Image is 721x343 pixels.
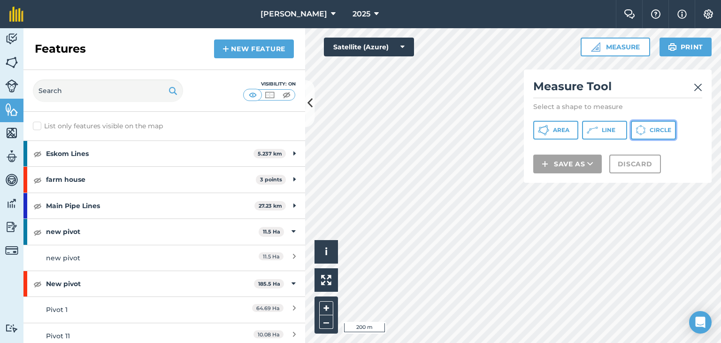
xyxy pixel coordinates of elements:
div: Pivot 1 [46,304,213,315]
span: i [325,246,328,257]
button: Measure [581,38,650,56]
strong: 11.5 Ha [263,228,280,235]
div: Pivot 11 [46,331,213,341]
img: svg+xml;base64,PD94bWwgdmVyc2lvbj0iMS4wIiBlbmNvZGluZz0idXRmLTgiPz4KPCEtLSBHZW5lcmF0b3I6IEFkb2JlIE... [5,79,18,93]
strong: 3 points [260,176,282,183]
img: svg+xml;base64,PD94bWwgdmVyc2lvbj0iMS4wIiBlbmNvZGluZz0idXRmLTgiPz4KPCEtLSBHZW5lcmF0b3I6IEFkb2JlIE... [5,173,18,187]
img: svg+xml;base64,PHN2ZyB4bWxucz0iaHR0cDovL3d3dy53My5vcmcvMjAwMC9zdmciIHdpZHRoPSIxOCIgaGVpZ2h0PSIyNC... [33,226,42,238]
button: Print [660,38,712,56]
img: svg+xml;base64,PHN2ZyB4bWxucz0iaHR0cDovL3d3dy53My5vcmcvMjAwMC9zdmciIHdpZHRoPSI1NiIgaGVpZ2h0PSI2MC... [5,55,18,70]
span: [PERSON_NAME] [261,8,327,20]
h2: Features [35,41,86,56]
img: A question mark icon [650,9,661,19]
img: fieldmargin Logo [9,7,23,22]
strong: Main Pipe Lines [46,193,254,218]
img: svg+xml;base64,PHN2ZyB4bWxucz0iaHR0cDovL3d3dy53My5vcmcvMjAwMC9zdmciIHdpZHRoPSIxOCIgaGVpZ2h0PSIyNC... [33,174,42,186]
button: Circle [631,121,676,140]
div: New pivot185.5 Ha [23,271,305,296]
div: Visibility: On [243,80,296,88]
img: Four arrows, one pointing top left, one top right, one bottom right and the last bottom left [321,275,331,285]
strong: Eskom Lines [46,141,253,166]
div: Eskom Lines5.237 km [23,141,305,166]
img: svg+xml;base64,PHN2ZyB4bWxucz0iaHR0cDovL3d3dy53My5vcmcvMjAwMC9zdmciIHdpZHRoPSIyMiIgaGVpZ2h0PSIzMC... [694,82,702,93]
div: new pivot11.5 Ha [23,219,305,244]
span: Line [602,126,615,134]
button: Area [533,121,578,140]
span: 11.5 Ha [259,252,284,260]
span: 2025 [353,8,370,20]
label: List only features visible on the map [33,121,163,131]
span: Area [553,126,569,134]
button: – [319,315,333,329]
a: New feature [214,39,294,58]
strong: 185.5 Ha [258,281,280,287]
a: new pivot11.5 Ha [23,245,305,271]
img: svg+xml;base64,PHN2ZyB4bWxucz0iaHR0cDovL3d3dy53My5vcmcvMjAwMC9zdmciIHdpZHRoPSIxNCIgaGVpZ2h0PSIyNC... [222,43,229,55]
img: svg+xml;base64,PD94bWwgdmVyc2lvbj0iMS4wIiBlbmNvZGluZz0idXRmLTgiPz4KPCEtLSBHZW5lcmF0b3I6IEFkb2JlIE... [5,196,18,210]
img: svg+xml;base64,PHN2ZyB4bWxucz0iaHR0cDovL3d3dy53My5vcmcvMjAwMC9zdmciIHdpZHRoPSIxNCIgaGVpZ2h0PSIyNC... [542,158,548,170]
img: svg+xml;base64,PHN2ZyB4bWxucz0iaHR0cDovL3d3dy53My5vcmcvMjAwMC9zdmciIHdpZHRoPSIxOSIgaGVpZ2h0PSIyNC... [668,41,677,53]
div: Main Pipe Lines27.23 km [23,193,305,218]
div: farm house3 points [23,167,305,192]
h2: Measure Tool [533,79,702,98]
img: svg+xml;base64,PHN2ZyB4bWxucz0iaHR0cDovL3d3dy53My5vcmcvMjAwMC9zdmciIHdpZHRoPSIxOCIgaGVpZ2h0PSIyNC... [33,148,42,159]
button: i [314,240,338,264]
img: A cog icon [703,9,714,19]
img: svg+xml;base64,PD94bWwgdmVyc2lvbj0iMS4wIiBlbmNvZGluZz0idXRmLTgiPz4KPCEtLSBHZW5lcmF0b3I6IEFkb2JlIE... [5,324,18,333]
img: svg+xml;base64,PHN2ZyB4bWxucz0iaHR0cDovL3d3dy53My5vcmcvMjAwMC9zdmciIHdpZHRoPSIxOCIgaGVpZ2h0PSIyNC... [33,278,42,289]
strong: farm house [46,167,256,192]
strong: 27.23 km [259,203,282,209]
span: 10.08 Ha [253,330,284,338]
img: svg+xml;base64,PD94bWwgdmVyc2lvbj0iMS4wIiBlbmNvZGluZz0idXRmLTgiPz4KPCEtLSBHZW5lcmF0b3I6IEFkb2JlIE... [5,149,18,164]
button: Line [582,121,627,140]
span: 64.69 Ha [252,304,284,312]
img: svg+xml;base64,PHN2ZyB4bWxucz0iaHR0cDovL3d3dy53My5vcmcvMjAwMC9zdmciIHdpZHRoPSIxNyIgaGVpZ2h0PSIxNy... [677,8,687,20]
img: svg+xml;base64,PHN2ZyB4bWxucz0iaHR0cDovL3d3dy53My5vcmcvMjAwMC9zdmciIHdpZHRoPSI1NiIgaGVpZ2h0PSI2MC... [5,102,18,117]
img: svg+xml;base64,PD94bWwgdmVyc2lvbj0iMS4wIiBlbmNvZGluZz0idXRmLTgiPz4KPCEtLSBHZW5lcmF0b3I6IEFkb2JlIE... [5,220,18,234]
img: svg+xml;base64,PHN2ZyB4bWxucz0iaHR0cDovL3d3dy53My5vcmcvMjAwMC9zdmciIHdpZHRoPSI1MCIgaGVpZ2h0PSI0MC... [264,90,276,100]
button: Discard [609,155,661,173]
a: Pivot 164.69 Ha [23,296,305,322]
strong: new pivot [46,219,259,244]
span: Circle [650,126,671,134]
img: svg+xml;base64,PHN2ZyB4bWxucz0iaHR0cDovL3d3dy53My5vcmcvMjAwMC9zdmciIHdpZHRoPSI1MCIgaGVpZ2h0PSI0MC... [281,90,292,100]
div: new pivot [46,253,213,263]
div: Open Intercom Messenger [689,311,712,334]
img: Ruler icon [591,42,600,52]
img: svg+xml;base64,PHN2ZyB4bWxucz0iaHR0cDovL3d3dy53My5vcmcvMjAwMC9zdmciIHdpZHRoPSIxOSIgaGVpZ2h0PSIyNC... [169,85,177,96]
strong: 5.237 km [258,150,282,157]
button: Satellite (Azure) [324,38,414,56]
img: svg+xml;base64,PHN2ZyB4bWxucz0iaHR0cDovL3d3dy53My5vcmcvMjAwMC9zdmciIHdpZHRoPSI1NiIgaGVpZ2h0PSI2MC... [5,126,18,140]
strong: New pivot [46,271,254,296]
img: svg+xml;base64,PD94bWwgdmVyc2lvbj0iMS4wIiBlbmNvZGluZz0idXRmLTgiPz4KPCEtLSBHZW5lcmF0b3I6IEFkb2JlIE... [5,244,18,257]
img: svg+xml;base64,PHN2ZyB4bWxucz0iaHR0cDovL3d3dy53My5vcmcvMjAwMC9zdmciIHdpZHRoPSIxOCIgaGVpZ2h0PSIyNC... [33,200,42,211]
button: + [319,301,333,315]
p: Select a shape to measure [533,102,702,111]
img: svg+xml;base64,PHN2ZyB4bWxucz0iaHR0cDovL3d3dy53My5vcmcvMjAwMC9zdmciIHdpZHRoPSI1MCIgaGVpZ2h0PSI0MC... [247,90,259,100]
img: svg+xml;base64,PD94bWwgdmVyc2lvbj0iMS4wIiBlbmNvZGluZz0idXRmLTgiPz4KPCEtLSBHZW5lcmF0b3I6IEFkb2JlIE... [5,32,18,46]
input: Search [33,79,183,102]
img: Two speech bubbles overlapping with the left bubble in the forefront [624,9,635,19]
button: Save as [533,155,602,173]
